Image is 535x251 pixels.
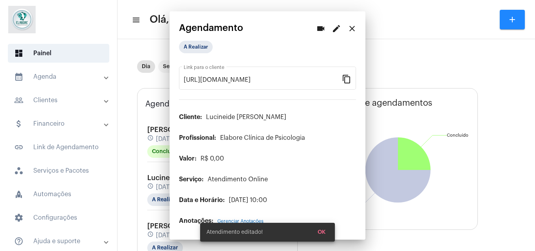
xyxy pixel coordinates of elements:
span: Link de Agendamento [8,138,109,157]
span: Atendimento editado! [206,228,263,236]
span: Atendimento Online [208,176,268,182]
span: [PERSON_NAME] [147,222,205,229]
mat-chip: A Realizar [147,193,183,206]
mat-icon: sidenav icon [14,72,23,81]
mat-icon: schedule [147,135,154,143]
span: Painel [8,44,109,63]
span: Automações [8,185,109,204]
span: Configurações [8,208,109,227]
mat-icon: close [347,24,357,33]
mat-icon: sidenav icon [14,96,23,105]
span: OK [318,229,325,235]
input: Link [184,76,342,83]
mat-chip: A Realizar [179,41,213,53]
span: [DATE] 14:00 [156,232,194,239]
span: sidenav icon [14,166,23,175]
span: [PERSON_NAME] [147,126,205,133]
mat-icon: sidenav icon [14,237,23,246]
span: Lucineide [PERSON_NAME] [147,174,239,181]
mat-icon: sidenav icon [14,143,23,152]
span: R$ 0,00 [201,155,224,162]
mat-panel-title: Clientes [14,96,105,105]
span: Valor: [179,155,197,162]
span: Profissional: [179,135,216,141]
mat-icon: content_copy [342,74,351,83]
span: Elabore Clínica de Psicologia [220,135,305,141]
mat-panel-title: Ajuda e suporte [14,237,105,246]
mat-icon: schedule [147,183,154,191]
mat-chip: Concluído [147,145,184,158]
text: Concluído [447,133,468,137]
mat-icon: edit [332,24,341,33]
span: [DATE] 10:00 [156,184,194,191]
mat-panel-title: Financeiro [14,119,105,128]
mat-icon: add [508,15,517,24]
mat-icon: videocam [316,24,325,33]
span: [DATE] 10:00 [229,197,267,203]
mat-panel-title: Agenda [14,72,105,81]
mat-icon: sidenav icon [132,15,139,25]
mat-icon: schedule [147,231,154,240]
span: Serviço: [179,176,204,182]
span: Gráfico de agendamentos [327,98,432,108]
span: Agendamento [179,23,243,33]
img: 4c6856f8-84c7-1050-da6c-cc5081a5dbaf.jpg [6,4,38,35]
mat-icon: sidenav icon [14,119,23,128]
span: Data e Horário: [179,197,225,203]
span: Agendamentos [145,100,201,108]
span: Cliente: [179,114,202,120]
span: sidenav icon [14,49,23,58]
mat-chip: Semana [158,60,189,73]
span: Serviços e Pacotes [8,161,109,180]
span: sidenav icon [14,213,23,222]
span: Anotações: [179,218,213,224]
span: Lucineide [PERSON_NAME] [206,114,286,120]
span: sidenav icon [14,190,23,199]
span: Olá, Elabore! [150,13,211,26]
mat-chip: Dia [137,60,155,73]
span: [DATE] 09:00 [156,135,196,143]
